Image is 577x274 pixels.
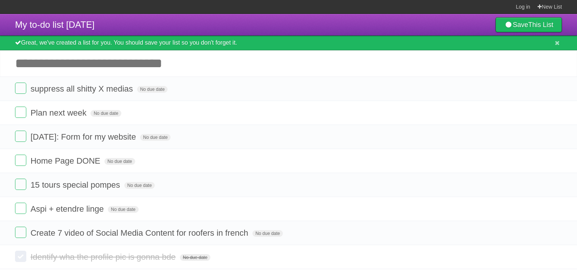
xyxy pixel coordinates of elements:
[137,86,168,93] span: No due date
[140,134,171,141] span: No due date
[15,83,26,94] label: Done
[528,21,553,29] b: This List
[30,84,135,93] span: suppress all shitty X medias
[91,110,121,117] span: No due date
[30,156,102,166] span: Home Page DONE
[30,180,122,190] span: 15 tours special pompes
[15,251,26,262] label: Done
[30,204,106,214] span: Aspi + etendre linge
[15,155,26,166] label: Done
[15,131,26,142] label: Done
[15,20,95,30] span: My to-do list [DATE]
[30,228,250,238] span: Create 7 video of Social Media Content for roofers in french
[30,132,138,142] span: [DATE]: Form for my website
[30,252,177,262] span: Identify wha the profile pic is gonna bde
[15,179,26,190] label: Done
[108,206,138,213] span: No due date
[252,230,283,237] span: No due date
[15,107,26,118] label: Done
[15,227,26,238] label: Done
[180,254,210,261] span: No due date
[124,182,155,189] span: No due date
[495,17,562,32] a: SaveThis List
[30,108,88,117] span: Plan next week
[104,158,135,165] span: No due date
[15,203,26,214] label: Done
